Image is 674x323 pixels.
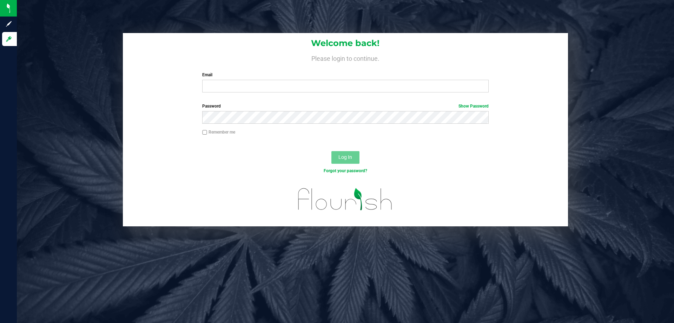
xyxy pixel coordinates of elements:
[123,39,568,48] h1: Welcome back!
[5,35,12,43] inline-svg: Log in
[123,53,568,62] h4: Please login to continue.
[202,104,221,109] span: Password
[331,151,359,164] button: Log In
[202,72,488,78] label: Email
[324,168,367,173] a: Forgot your password?
[458,104,489,109] a: Show Password
[5,20,12,27] inline-svg: Sign up
[202,129,235,135] label: Remember me
[202,130,207,135] input: Remember me
[338,154,352,160] span: Log In
[290,181,401,217] img: flourish_logo.svg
